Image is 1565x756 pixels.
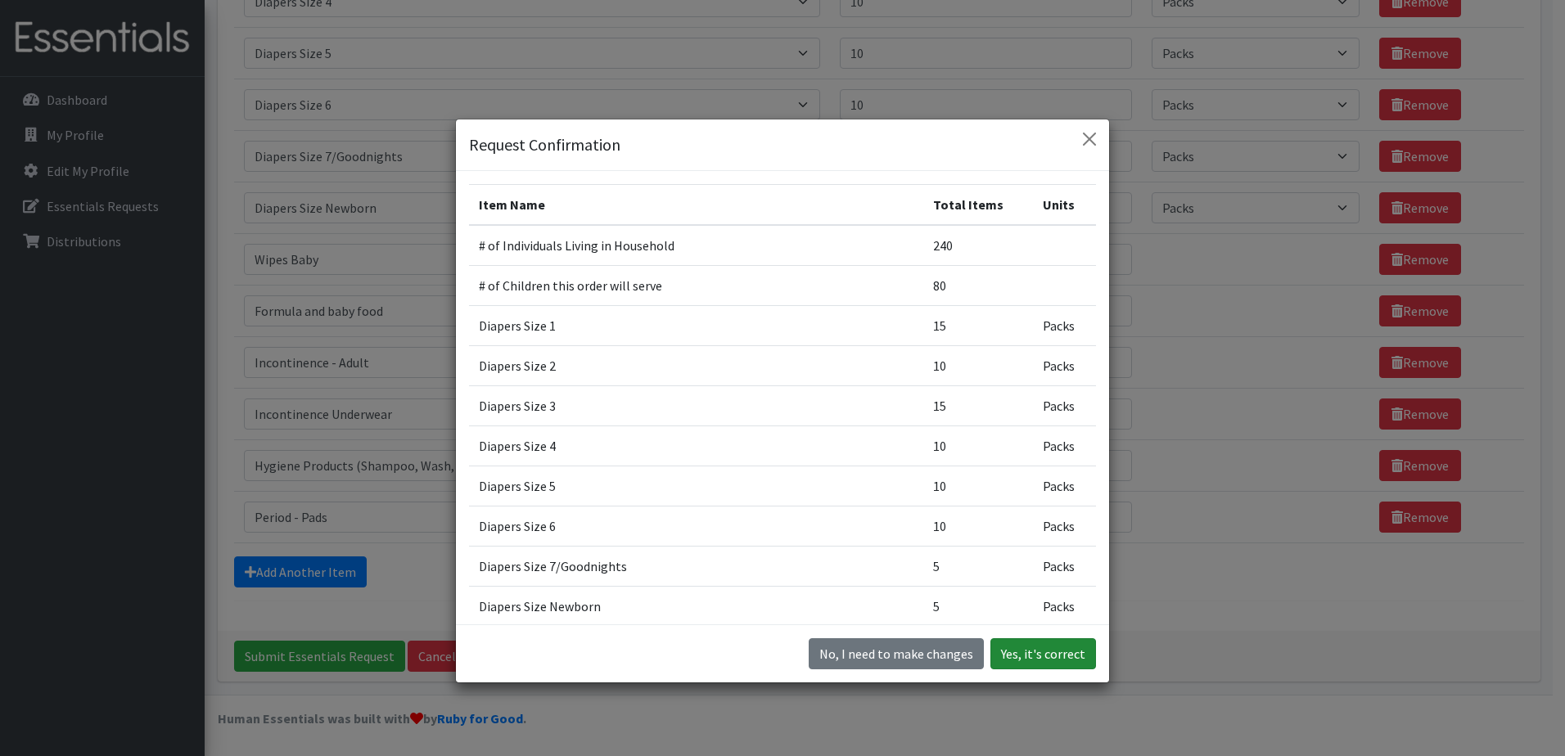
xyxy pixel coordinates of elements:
[923,184,1033,225] th: Total Items
[469,506,923,546] td: Diapers Size 6
[923,425,1033,466] td: 10
[469,225,923,266] td: # of Individuals Living in Household
[469,425,923,466] td: Diapers Size 4
[469,184,923,225] th: Item Name
[1033,345,1096,385] td: Packs
[469,265,923,305] td: # of Children this order will serve
[923,265,1033,305] td: 80
[469,466,923,506] td: Diapers Size 5
[1033,184,1096,225] th: Units
[923,586,1033,626] td: 5
[1033,546,1096,586] td: Packs
[469,385,923,425] td: Diapers Size 3
[1033,425,1096,466] td: Packs
[1033,305,1096,345] td: Packs
[923,546,1033,586] td: 5
[469,546,923,586] td: Diapers Size 7/Goodnights
[809,638,984,669] button: No I need to make changes
[923,506,1033,546] td: 10
[1033,586,1096,626] td: Packs
[923,305,1033,345] td: 15
[1076,126,1103,152] button: Close
[469,586,923,626] td: Diapers Size Newborn
[923,466,1033,506] td: 10
[1033,385,1096,425] td: Packs
[923,345,1033,385] td: 10
[469,133,620,157] h5: Request Confirmation
[923,385,1033,425] td: 15
[469,345,923,385] td: Diapers Size 2
[1033,466,1096,506] td: Packs
[469,305,923,345] td: Diapers Size 1
[923,225,1033,266] td: 240
[1033,506,1096,546] td: Packs
[990,638,1096,669] button: Yes, it's correct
